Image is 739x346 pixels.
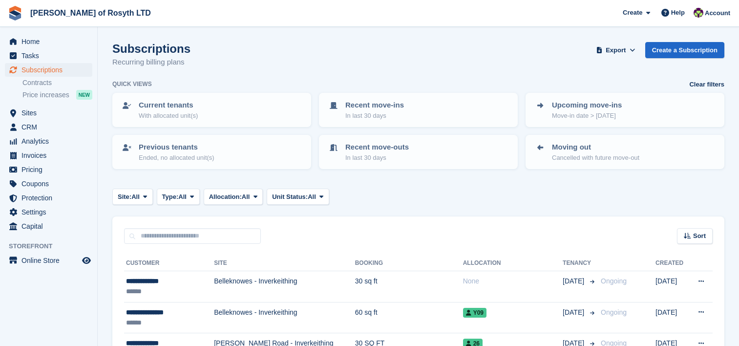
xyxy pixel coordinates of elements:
[139,142,214,153] p: Previous tenants
[355,302,463,333] td: 60 sq ft
[563,256,597,271] th: Tenancy
[22,90,69,100] span: Price increases
[5,219,92,233] a: menu
[5,35,92,48] a: menu
[645,42,724,58] a: Create a Subscription
[355,271,463,303] td: 30 sq ft
[345,111,404,121] p: In last 30 days
[139,153,214,163] p: Ended, no allocated unit(s)
[705,8,730,18] span: Account
[21,219,80,233] span: Capital
[463,276,563,286] div: None
[463,256,563,271] th: Allocation
[552,142,639,153] p: Moving out
[22,78,92,87] a: Contracts
[21,254,80,267] span: Online Store
[655,271,688,303] td: [DATE]
[21,120,80,134] span: CRM
[345,153,409,163] p: In last 30 days
[8,6,22,21] img: stora-icon-8386f47178a22dfd0bd8f6a31ec36ba5ce8667c1dd55bd0f319d3a0aa187defe.svg
[308,192,316,202] span: All
[563,307,586,318] span: [DATE]
[242,192,250,202] span: All
[178,192,187,202] span: All
[5,63,92,77] a: menu
[5,254,92,267] a: menu
[623,8,642,18] span: Create
[5,106,92,120] a: menu
[21,63,80,77] span: Subscriptions
[9,241,97,251] span: Storefront
[21,106,80,120] span: Sites
[345,100,404,111] p: Recent move-ins
[606,45,626,55] span: Export
[320,94,517,126] a: Recent move-ins In last 30 days
[21,191,80,205] span: Protection
[655,302,688,333] td: [DATE]
[527,94,723,126] a: Upcoming move-ins Move-in date > [DATE]
[26,5,155,21] a: [PERSON_NAME] of Rosyth LTD
[162,192,179,202] span: Type:
[693,231,706,241] span: Sort
[81,255,92,266] a: Preview store
[157,189,200,205] button: Type: All
[214,271,355,303] td: Belleknowes - Inverkeithing
[214,256,355,271] th: Site
[5,49,92,63] a: menu
[694,8,703,18] img: Nina Briggs
[601,277,627,285] span: Ongoing
[204,189,263,205] button: Allocation: All
[345,142,409,153] p: Recent move-outs
[320,136,517,168] a: Recent move-outs In last 30 days
[214,302,355,333] td: Belleknowes - Inverkeithing
[113,94,310,126] a: Current tenants With allocated unit(s)
[655,256,688,271] th: Created
[118,192,131,202] span: Site:
[594,42,637,58] button: Export
[113,136,310,168] a: Previous tenants Ended, no allocated unit(s)
[21,177,80,191] span: Coupons
[267,189,329,205] button: Unit Status: All
[5,120,92,134] a: menu
[21,163,80,176] span: Pricing
[671,8,685,18] span: Help
[527,136,723,168] a: Moving out Cancelled with future move-out
[552,111,622,121] p: Move-in date > [DATE]
[5,191,92,205] a: menu
[21,149,80,162] span: Invoices
[21,49,80,63] span: Tasks
[21,205,80,219] span: Settings
[552,100,622,111] p: Upcoming move-ins
[22,89,92,100] a: Price increases NEW
[139,111,198,121] p: With allocated unit(s)
[76,90,92,100] div: NEW
[112,42,190,55] h1: Subscriptions
[5,163,92,176] a: menu
[272,192,308,202] span: Unit Status:
[21,35,80,48] span: Home
[131,192,140,202] span: All
[112,189,153,205] button: Site: All
[563,276,586,286] span: [DATE]
[5,205,92,219] a: menu
[601,308,627,316] span: Ongoing
[552,153,639,163] p: Cancelled with future move-out
[139,100,198,111] p: Current tenants
[112,57,190,68] p: Recurring billing plans
[5,149,92,162] a: menu
[209,192,242,202] span: Allocation:
[355,256,463,271] th: Booking
[5,134,92,148] a: menu
[124,256,214,271] th: Customer
[5,177,92,191] a: menu
[21,134,80,148] span: Analytics
[689,80,724,89] a: Clear filters
[112,80,152,88] h6: Quick views
[463,308,486,318] span: Y09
